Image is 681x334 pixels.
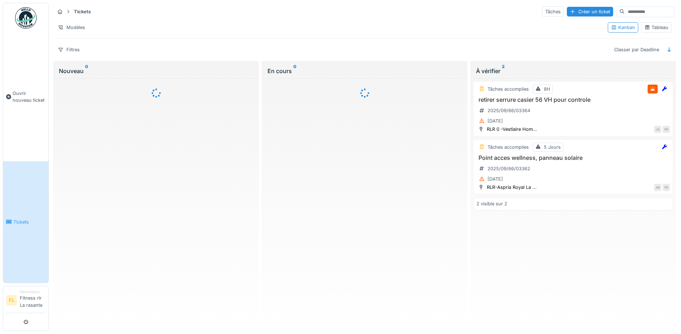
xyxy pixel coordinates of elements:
div: Demandeur [20,289,46,295]
h3: Point acces wellness, panneau solaire [476,154,670,161]
div: 2025/09/66/03364 [488,107,530,114]
h3: retirer serrure casier 56 VH pour controle [476,96,670,103]
div: Tâches accomplies [488,86,529,92]
strong: Tickets [71,8,94,15]
div: [DATE] [488,118,503,124]
img: Badge_color-CXgf-gQk.svg [15,7,37,29]
div: Créer un ticket [567,7,613,16]
div: PD [663,126,670,133]
div: En cours [267,67,462,75]
div: 2025/09/66/03362 [488,165,530,172]
div: Tâches accomplies [488,144,529,151]
div: [DATE] [488,176,503,182]
sup: 0 [293,67,297,75]
div: 8H [544,86,550,92]
span: Tickets [13,219,46,225]
div: Tableau [644,24,668,31]
div: PD [663,184,670,191]
sup: 0 [85,67,88,75]
div: 2 visible sur 2 [476,200,507,207]
div: Modèles [55,22,88,33]
div: Classer par Deadline [611,44,662,55]
div: Kanban [611,24,635,31]
div: Tâches [542,6,564,17]
div: RLR 0 -Vestiaire Hom... [487,126,537,133]
li: FL [6,295,17,306]
div: JS [654,126,661,133]
a: FL DemandeurFitness rlr La rasante [6,289,46,313]
div: RLR-Aspria Royal La ... [487,184,537,191]
div: 5 Jours [544,144,561,151]
div: Filtres [55,44,83,55]
div: À vérifier [476,67,670,75]
a: Tickets [3,161,48,283]
sup: 2 [502,67,505,75]
span: Ouvrir nouveau ticket [13,90,46,104]
li: Fitness rlr La rasante [20,289,46,311]
div: Nouveau [59,67,253,75]
a: Ouvrir nouveau ticket [3,33,48,161]
div: AB [654,184,661,191]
